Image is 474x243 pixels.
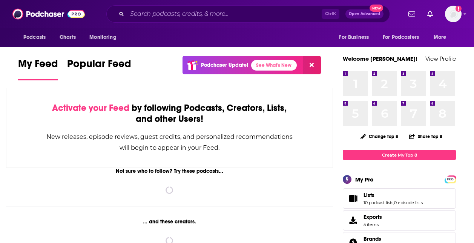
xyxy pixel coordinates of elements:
[425,55,456,62] a: View Profile
[55,30,80,45] a: Charts
[383,32,419,43] span: For Podcasters
[364,192,423,198] a: Lists
[428,30,456,45] button: open menu
[60,32,76,43] span: Charts
[67,57,131,75] span: Popular Feed
[424,8,436,20] a: Show notifications dropdown
[445,6,462,22] span: Logged in as nshort92
[89,32,116,43] span: Monitoring
[394,200,423,205] a: 0 episode lists
[343,150,456,160] a: Create My Top 8
[434,32,446,43] span: More
[345,193,360,204] a: Lists
[334,30,378,45] button: open menu
[364,192,374,198] span: Lists
[349,12,380,16] span: Open Advanced
[12,7,85,21] img: Podchaser - Follow, Share and Rate Podcasts
[18,57,58,80] a: My Feed
[343,210,456,231] a: Exports
[44,103,295,125] div: by following Podcasts, Creators, Lists, and other Users!
[364,235,385,242] a: Brands
[343,188,456,209] span: Lists
[355,176,374,183] div: My Pro
[364,214,382,220] span: Exports
[23,32,46,43] span: Podcasts
[409,129,443,144] button: Share Top 8
[52,102,129,114] span: Activate your Feed
[445,6,462,22] img: User Profile
[18,57,58,75] span: My Feed
[445,6,462,22] button: Show profile menu
[345,9,383,18] button: Open AdvancedNew
[370,5,383,12] span: New
[127,8,322,20] input: Search podcasts, credits, & more...
[6,218,333,225] div: ... and these creators.
[405,8,418,20] a: Show notifications dropdown
[18,30,55,45] button: open menu
[339,32,369,43] span: For Business
[343,55,417,62] a: Welcome [PERSON_NAME]!
[364,235,381,242] span: Brands
[84,30,126,45] button: open menu
[364,222,382,227] span: 5 items
[6,168,333,174] div: Not sure who to follow? Try these podcasts...
[106,5,390,23] div: Search podcasts, credits, & more...
[456,6,462,12] svg: Add a profile image
[446,176,455,182] a: PRO
[356,132,403,141] button: Change Top 8
[44,131,295,153] div: New releases, episode reviews, guest credits, and personalized recommendations will begin to appe...
[393,200,394,205] span: ,
[378,30,430,45] button: open menu
[345,215,360,226] span: Exports
[364,200,393,205] a: 10 podcast lists
[251,60,297,71] a: See What's New
[67,57,131,80] a: Popular Feed
[201,62,248,68] p: Podchaser Update!
[322,9,339,19] span: Ctrl K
